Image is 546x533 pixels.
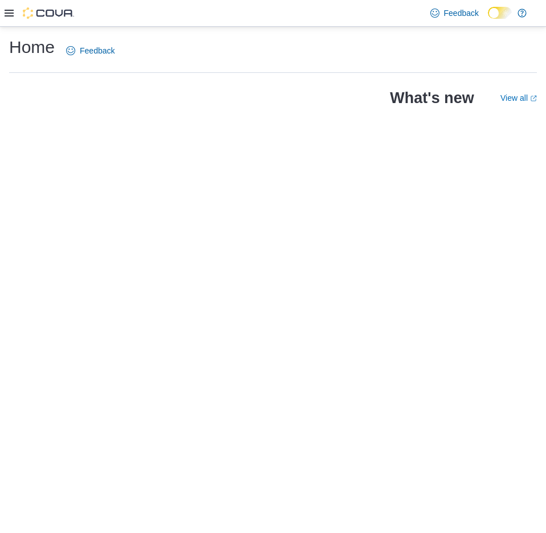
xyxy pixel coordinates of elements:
span: Feedback [444,7,479,19]
span: Feedback [80,45,115,56]
a: Feedback [426,2,483,24]
svg: External link [530,95,537,102]
h1: Home [9,36,55,59]
a: View allExternal link [500,93,537,102]
input: Dark Mode [488,7,512,19]
img: Cova [23,7,74,19]
a: Feedback [62,39,119,62]
h2: What's new [390,89,474,107]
